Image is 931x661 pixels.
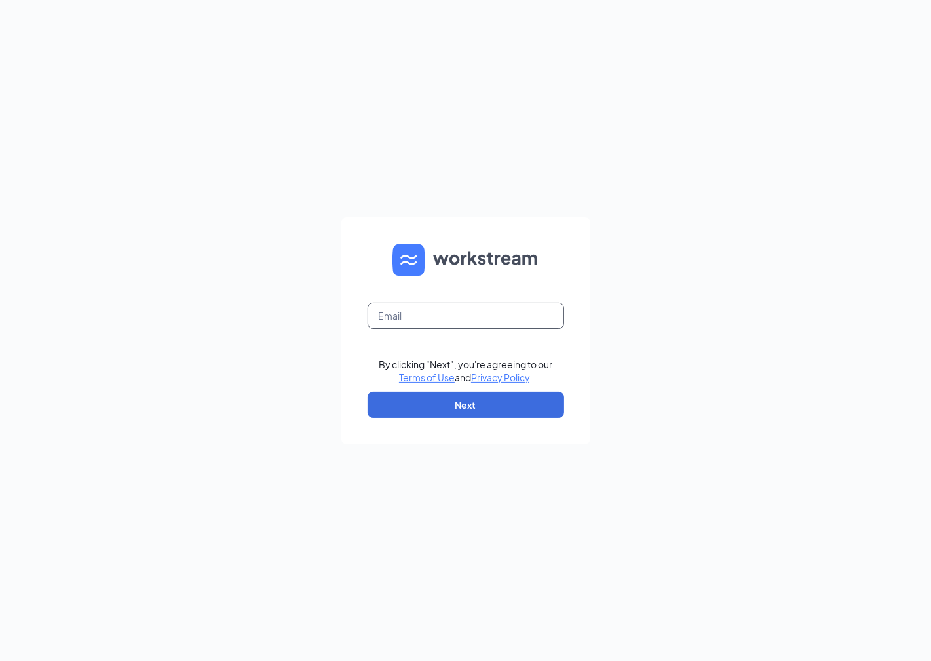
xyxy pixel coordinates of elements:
div: By clicking "Next", you're agreeing to our and . [379,358,552,384]
input: Email [368,303,564,329]
img: WS logo and Workstream text [392,244,539,276]
a: Privacy Policy [471,371,529,383]
button: Next [368,392,564,418]
a: Terms of Use [399,371,455,383]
